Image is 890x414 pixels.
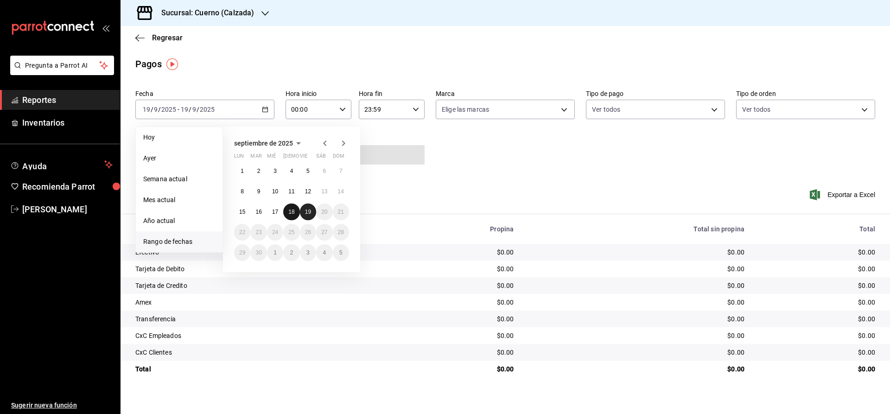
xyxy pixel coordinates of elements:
[528,225,744,233] div: Total sin propina
[234,244,250,261] button: 29 de septiembre de 2025
[339,168,343,174] abbr: 7 de septiembre de 2025
[528,248,744,257] div: $0.00
[742,105,770,114] span: Ver todos
[306,249,310,256] abbr: 3 de octubre de 2025
[759,281,875,290] div: $0.00
[6,67,114,77] a: Pregunta a Parrot AI
[239,209,245,215] abbr: 15 de septiembre de 2025
[300,244,316,261] button: 3 de octubre de 2025
[528,348,744,357] div: $0.00
[736,90,875,97] label: Tipo de orden
[250,244,267,261] button: 30 de septiembre de 2025
[192,106,197,113] input: --
[234,183,250,200] button: 8 de septiembre de 2025
[189,106,191,113] span: /
[333,153,344,163] abbr: domingo
[234,224,250,241] button: 22 de septiembre de 2025
[300,153,307,163] abbr: viernes
[759,364,875,374] div: $0.00
[288,188,294,195] abbr: 11 de septiembre de 2025
[143,133,215,142] span: Hoy
[321,209,327,215] abbr: 20 de septiembre de 2025
[143,153,215,163] span: Ayer
[300,163,316,179] button: 5 de septiembre de 2025
[759,298,875,307] div: $0.00
[759,225,875,233] div: Total
[338,188,344,195] abbr: 14 de septiembre de 2025
[143,237,215,247] span: Rango de fechas
[812,189,875,200] button: Exportar a Excel
[199,106,215,113] input: ----
[151,106,153,113] span: /
[316,244,332,261] button: 4 de octubre de 2025
[158,106,161,113] span: /
[528,331,744,340] div: $0.00
[143,174,215,184] span: Semana actual
[305,229,311,236] abbr: 26 de septiembre de 2025
[166,58,178,70] img: Tooltip marker
[22,116,113,129] span: Inventarios
[178,106,179,113] span: -
[22,180,113,193] span: Recomienda Parrot
[759,314,875,324] div: $0.00
[316,163,332,179] button: 6 de septiembre de 2025
[338,229,344,236] abbr: 28 de septiembre de 2025
[288,229,294,236] abbr: 25 de septiembre de 2025
[283,153,338,163] abbr: jueves
[273,249,277,256] abbr: 1 de octubre de 2025
[283,163,299,179] button: 4 de septiembre de 2025
[393,364,514,374] div: $0.00
[241,168,244,174] abbr: 1 de septiembre de 2025
[234,163,250,179] button: 1 de septiembre de 2025
[393,264,514,274] div: $0.00
[586,90,725,97] label: Tipo de pago
[143,195,215,205] span: Mes actual
[290,168,293,174] abbr: 4 de septiembre de 2025
[272,229,278,236] abbr: 24 de septiembre de 2025
[272,188,278,195] abbr: 10 de septiembre de 2025
[283,204,299,220] button: 18 de septiembre de 2025
[393,314,514,324] div: $0.00
[241,188,244,195] abbr: 8 de septiembre de 2025
[250,183,267,200] button: 9 de septiembre de 2025
[288,209,294,215] abbr: 18 de septiembre de 2025
[286,90,351,97] label: Hora inicio
[338,209,344,215] abbr: 21 de septiembre de 2025
[135,364,378,374] div: Total
[25,61,100,70] span: Pregunta a Parrot AI
[11,401,113,410] span: Sugerir nueva función
[135,348,378,357] div: CxC Clientes
[257,168,261,174] abbr: 2 de septiembre de 2025
[180,106,189,113] input: --
[759,331,875,340] div: $0.00
[239,229,245,236] abbr: 22 de septiembre de 2025
[290,249,293,256] abbr: 2 de octubre de 2025
[22,94,113,106] span: Reportes
[592,105,620,114] span: Ver todos
[436,90,575,97] label: Marca
[283,244,299,261] button: 2 de octubre de 2025
[135,331,378,340] div: CxC Empleados
[283,224,299,241] button: 25 de septiembre de 2025
[154,7,254,19] h3: Sucursal: Cuerno (Calzada)
[272,209,278,215] abbr: 17 de septiembre de 2025
[22,159,101,170] span: Ayuda
[267,244,283,261] button: 1 de octubre de 2025
[316,183,332,200] button: 13 de septiembre de 2025
[528,298,744,307] div: $0.00
[528,364,744,374] div: $0.00
[393,348,514,357] div: $0.00
[234,153,244,163] abbr: lunes
[283,183,299,200] button: 11 de septiembre de 2025
[759,264,875,274] div: $0.00
[135,33,183,42] button: Regresar
[333,204,349,220] button: 21 de septiembre de 2025
[273,168,277,174] abbr: 3 de septiembre de 2025
[250,224,267,241] button: 23 de septiembre de 2025
[759,348,875,357] div: $0.00
[135,57,162,71] div: Pagos
[333,244,349,261] button: 5 de octubre de 2025
[316,153,326,163] abbr: sábado
[442,105,489,114] span: Elige las marcas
